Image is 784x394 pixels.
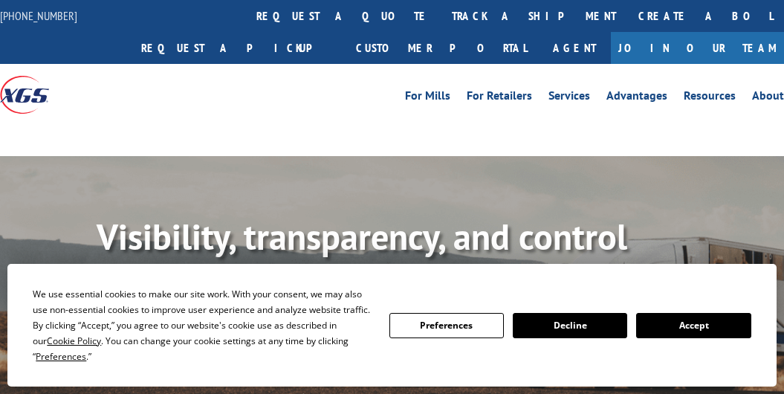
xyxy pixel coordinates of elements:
[7,264,777,387] div: Cookie Consent Prompt
[405,90,450,106] a: For Mills
[97,213,627,303] b: Visibility, transparency, and control for your entire supply chain.
[513,313,627,338] button: Decline
[636,313,751,338] button: Accept
[467,90,532,106] a: For Retailers
[611,32,784,64] a: Join Our Team
[606,90,667,106] a: Advantages
[752,90,784,106] a: About
[389,313,504,338] button: Preferences
[36,350,86,363] span: Preferences
[47,335,101,347] span: Cookie Policy
[538,32,611,64] a: Agent
[33,286,371,364] div: We use essential cookies to make our site work. With your consent, we may also use non-essential ...
[130,32,345,64] a: Request a pickup
[345,32,538,64] a: Customer Portal
[684,90,736,106] a: Resources
[548,90,590,106] a: Services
